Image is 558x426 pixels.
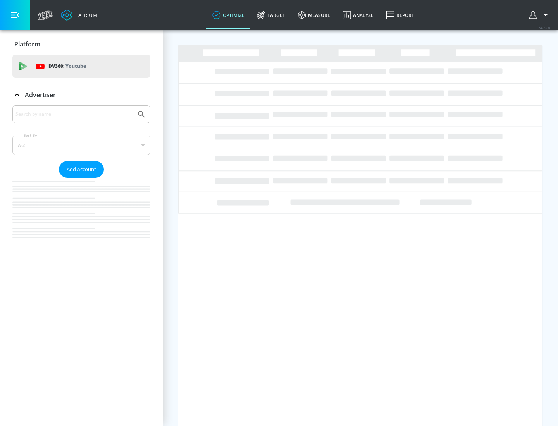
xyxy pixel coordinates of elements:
div: A-Z [12,136,150,155]
p: Platform [14,40,40,48]
a: Report [380,1,420,29]
a: Analyze [336,1,380,29]
input: Search by name [15,109,133,119]
span: Add Account [67,165,96,174]
button: Add Account [59,161,104,178]
div: DV360: Youtube [12,55,150,78]
p: DV360: [48,62,86,70]
nav: list of Advertiser [12,178,150,253]
p: Advertiser [25,91,56,99]
label: Sort By [22,133,39,138]
a: optimize [206,1,251,29]
div: Platform [12,33,150,55]
div: Advertiser [12,84,150,106]
a: Atrium [61,9,97,21]
a: measure [291,1,336,29]
a: Target [251,1,291,29]
span: v 4.32.0 [539,26,550,30]
div: Advertiser [12,105,150,253]
p: Youtube [65,62,86,70]
div: Atrium [75,12,97,19]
